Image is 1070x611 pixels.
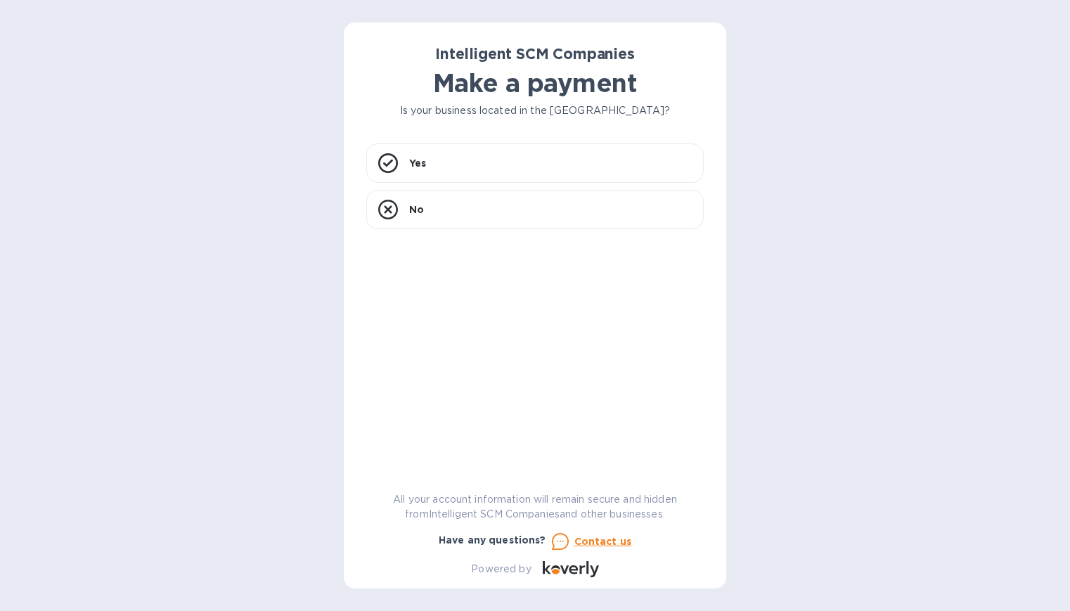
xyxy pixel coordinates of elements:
b: Have any questions? [439,534,546,546]
p: Powered by [471,562,531,577]
h1: Make a payment [366,68,704,98]
p: Is your business located in the [GEOGRAPHIC_DATA]? [366,103,704,118]
p: All your account information will remain secure and hidden from Intelligent SCM Companies and oth... [366,492,704,522]
p: No [409,202,424,217]
u: Contact us [574,536,632,547]
p: Yes [409,156,426,170]
b: Intelligent SCM Companies [435,45,635,63]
